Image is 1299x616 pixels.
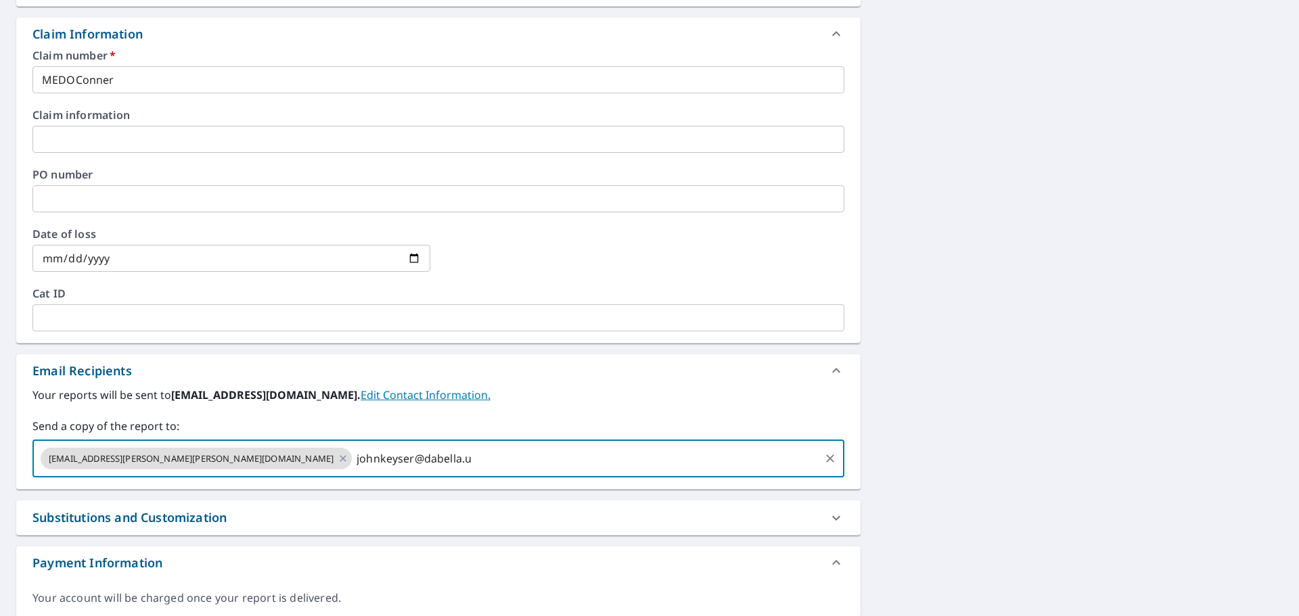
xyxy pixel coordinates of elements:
span: [EMAIL_ADDRESS][PERSON_NAME][PERSON_NAME][DOMAIN_NAME] [41,452,342,465]
div: Claim Information [32,25,143,43]
label: Claim information [32,110,844,120]
b: [EMAIL_ADDRESS][DOMAIN_NAME]. [171,387,361,402]
button: Clear [821,449,840,468]
div: Email Recipients [32,362,132,380]
div: Your account will be charged once your report is delivered. [32,590,844,606]
div: Substitutions and Customization [16,500,861,535]
div: Email Recipients [16,354,861,387]
div: Substitutions and Customization [32,508,227,527]
div: [EMAIL_ADDRESS][PERSON_NAME][PERSON_NAME][DOMAIN_NAME] [41,448,352,469]
label: Cat ID [32,288,844,299]
label: Date of loss [32,229,430,239]
div: Payment Information [32,554,162,572]
a: EditContactInfo [361,387,491,402]
label: Claim number [32,50,844,61]
label: Your reports will be sent to [32,387,844,403]
label: PO number [32,169,844,180]
label: Send a copy of the report to: [32,418,844,434]
div: Payment Information [16,546,861,579]
div: Claim Information [16,18,861,50]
